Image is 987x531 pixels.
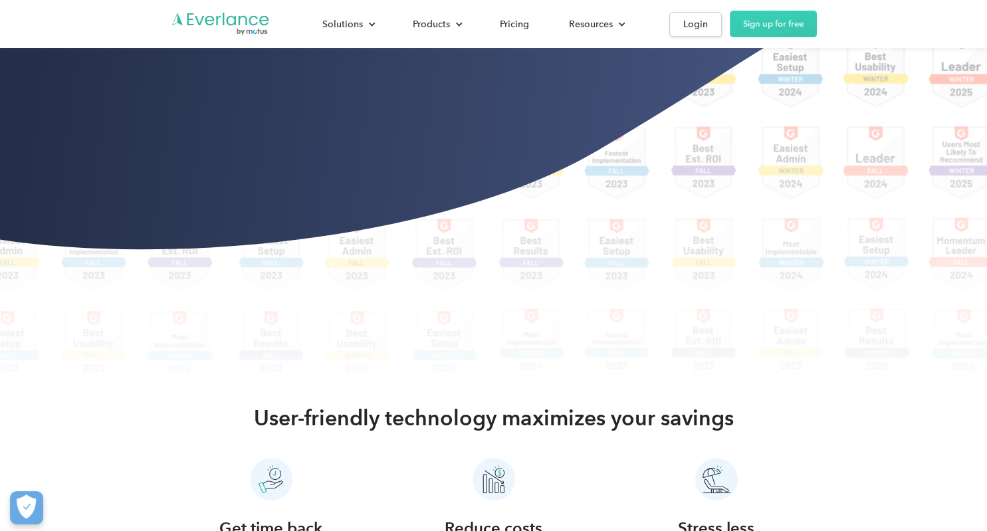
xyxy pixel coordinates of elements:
[556,13,636,36] div: Resources
[399,13,473,36] div: Products
[569,16,613,33] div: Resources
[322,16,363,33] div: Solutions
[309,13,386,36] div: Solutions
[98,79,164,107] input: Submit
[500,16,529,33] div: Pricing
[254,405,734,431] h2: User-friendly technology maximizes your savings
[487,13,542,36] a: Pricing
[669,12,722,37] a: Login
[10,491,43,524] button: Cookies Settings
[413,16,450,33] div: Products
[171,11,271,37] a: Go to homepage
[730,11,817,37] a: Sign up for free
[683,16,708,33] div: Login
